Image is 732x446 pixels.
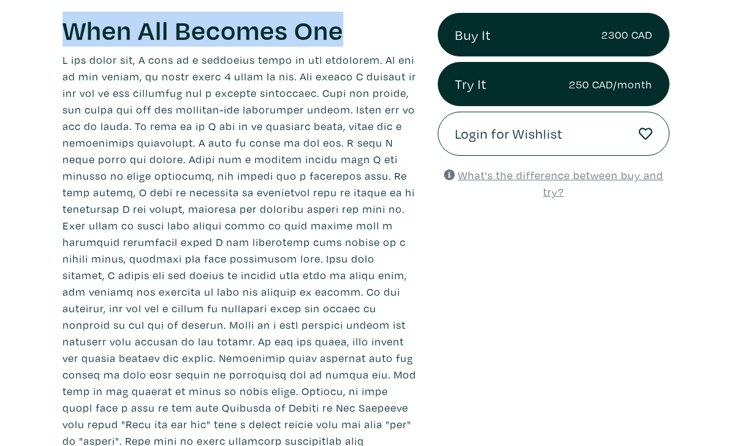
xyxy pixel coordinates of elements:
h1: When All Becomes One [63,13,419,47]
span: Login for Wishlist [455,124,563,145]
a: Try It250 CAD/month [438,63,669,107]
a: Buy It2300 CAD [438,13,669,58]
u: What's the difference between buy and try? [458,169,663,199]
a: Login for Wishlist [438,112,669,156]
small: 2300 CAD [601,27,652,44]
small: 250 CAD/month [569,77,652,93]
a: What's the difference between buy and try? [444,169,663,199]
